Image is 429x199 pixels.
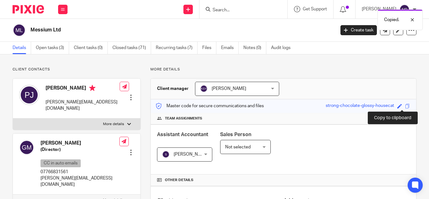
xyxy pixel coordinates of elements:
[225,145,251,149] span: Not selected
[13,24,26,37] img: svg%3E
[46,85,120,93] h4: [PERSON_NAME]
[200,85,208,92] img: svg%3E
[19,85,39,105] img: svg%3E
[157,86,189,92] h3: Client manager
[340,25,377,35] a: Create task
[41,159,81,167] p: CC in auto emails
[243,42,266,54] a: Notes (0)
[30,27,271,33] h2: Messium Ltd
[150,67,416,72] p: More details
[384,17,399,23] p: Copied.
[36,42,69,54] a: Open tasks (3)
[271,42,295,54] a: Audit logs
[74,42,108,54] a: Client tasks (0)
[41,140,119,146] h4: [PERSON_NAME]
[112,42,151,54] a: Closed tasks (71)
[221,42,239,54] a: Emails
[212,8,269,13] input: Search
[202,42,216,54] a: Files
[41,169,119,175] p: 07766831561
[212,86,246,91] span: [PERSON_NAME]
[165,178,193,183] span: Other details
[157,132,208,137] span: Assistant Accountant
[220,132,251,137] span: Sales Person
[46,99,120,112] p: [PERSON_NAME][EMAIL_ADDRESS][DOMAIN_NAME]
[13,42,31,54] a: Details
[326,102,394,110] div: strong-chocolate-glossy-housecat
[41,175,119,188] p: [PERSON_NAME][EMAIL_ADDRESS][DOMAIN_NAME]
[13,67,141,72] p: Client contacts
[155,103,264,109] p: Master code for secure communications and files
[41,146,119,153] h5: (Director)
[13,5,44,14] img: Pixie
[165,116,202,121] span: Team assignments
[399,4,410,14] img: svg%3E
[174,152,212,157] span: [PERSON_NAME] R
[162,151,170,158] img: svg%3E
[156,42,198,54] a: Recurring tasks (7)
[89,85,95,91] i: Primary
[19,140,34,155] img: svg%3E
[103,122,124,127] p: More details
